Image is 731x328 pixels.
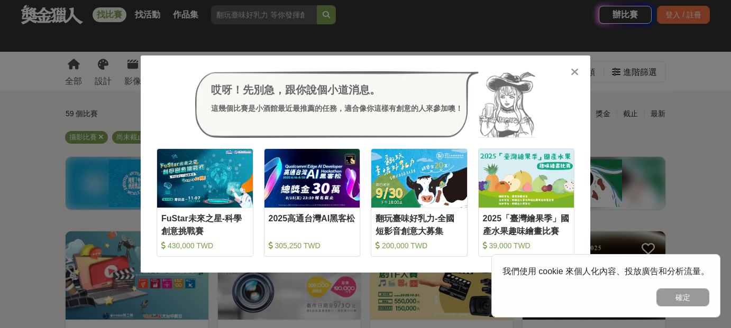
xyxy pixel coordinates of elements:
[269,240,356,251] div: 305,250 TWD
[161,240,249,251] div: 430,000 TWD
[264,149,360,208] img: Cover Image
[502,267,709,276] span: 我們使用 cookie 來個人化內容、投放廣告和分析流量。
[157,149,253,208] img: Cover Image
[161,212,249,236] div: FuStar未來之星-科學創意挑戰賽
[479,71,536,138] img: Avatar
[656,288,709,306] button: 確定
[211,103,463,114] div: 這幾個比賽是小酒館最近最推薦的任務，適合像你這樣有創意的人來參加噢！
[376,240,463,251] div: 200,000 TWD
[264,148,361,257] a: Cover Image2025高通台灣AI黑客松 305,250 TWD
[376,212,463,236] div: 翻玩臺味好乳力-全國短影音創意大募集
[478,148,575,257] a: Cover Image2025「臺灣繪果季」國產水果趣味繪畫比賽 39,000 TWD
[371,149,467,208] img: Cover Image
[483,240,570,251] div: 39,000 TWD
[479,149,574,208] img: Cover Image
[211,82,463,98] div: 哎呀！先別急，跟你說個小道消息。
[483,212,570,236] div: 2025「臺灣繪果季」國產水果趣味繪畫比賽
[371,148,468,257] a: Cover Image翻玩臺味好乳力-全國短影音創意大募集 200,000 TWD
[269,212,356,236] div: 2025高通台灣AI黑客松
[157,148,253,257] a: Cover ImageFuStar未來之星-科學創意挑戰賽 430,000 TWD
